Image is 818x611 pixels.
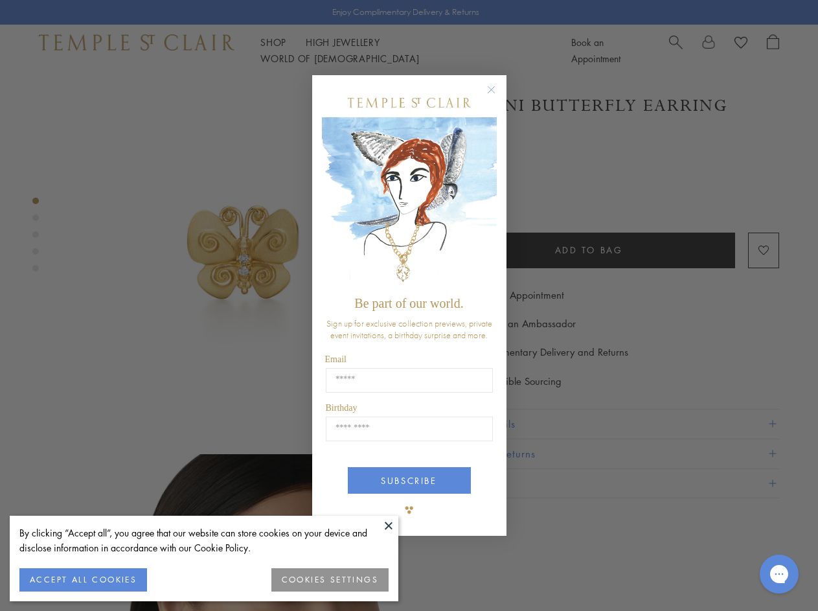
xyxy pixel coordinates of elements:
span: Sign up for exclusive collection previews, private event invitations, a birthday surprise and more. [326,317,492,341]
iframe: Gorgias live chat messenger [753,550,805,598]
button: SUBSCRIBE [348,467,471,494]
span: Email [325,354,347,364]
img: Temple St. Clair [348,98,471,108]
input: Email [326,368,493,393]
span: Be part of our world. [354,296,463,310]
button: COOKIES SETTINGS [271,568,389,592]
button: Close dialog [490,88,506,104]
span: Birthday [326,403,358,413]
img: TSC [396,497,422,523]
button: ACCEPT ALL COOKIES [19,568,147,592]
img: c4a9eb12-d91a-4d4a-8ee0-386386f4f338.jpeg [322,117,497,290]
div: By clicking “Accept all”, you agree that our website can store cookies on your device and disclos... [19,525,389,555]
